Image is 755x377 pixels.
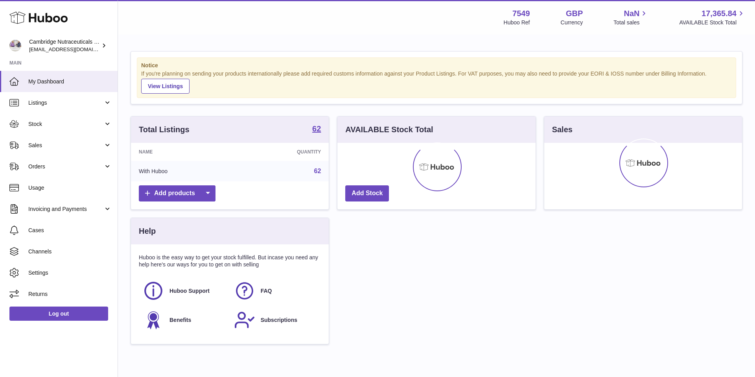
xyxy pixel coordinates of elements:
[143,309,226,331] a: Benefits
[234,309,317,331] a: Subscriptions
[131,143,236,161] th: Name
[679,19,746,26] span: AVAILABLE Stock Total
[141,70,732,94] div: If you're planning on sending your products internationally please add required customs informati...
[28,227,112,234] span: Cases
[131,161,236,181] td: With Huboo
[28,269,112,277] span: Settings
[561,19,583,26] div: Currency
[679,8,746,26] a: 17,365.84 AVAILABLE Stock Total
[624,8,639,19] span: NaN
[169,316,191,324] span: Benefits
[143,280,226,301] a: Huboo Support
[28,290,112,298] span: Returns
[9,40,21,52] img: qvc@camnutra.com
[702,8,737,19] span: 17,365.84
[28,248,112,255] span: Channels
[28,142,103,149] span: Sales
[566,8,583,19] strong: GBP
[28,78,112,85] span: My Dashboard
[613,19,648,26] span: Total sales
[29,38,100,53] div: Cambridge Nutraceuticals Ltd
[312,125,321,133] strong: 62
[28,163,103,170] span: Orders
[169,287,210,295] span: Huboo Support
[141,62,732,69] strong: Notice
[141,79,190,94] a: View Listings
[312,125,321,134] a: 62
[345,185,389,201] a: Add Stock
[236,143,329,161] th: Quantity
[28,205,103,213] span: Invoicing and Payments
[504,19,530,26] div: Huboo Ref
[261,287,272,295] span: FAQ
[139,124,190,135] h3: Total Listings
[28,184,112,192] span: Usage
[261,316,297,324] span: Subscriptions
[28,99,103,107] span: Listings
[29,46,116,52] span: [EMAIL_ADDRESS][DOMAIN_NAME]
[552,124,573,135] h3: Sales
[314,168,321,174] a: 62
[139,185,215,201] a: Add products
[613,8,648,26] a: NaN Total sales
[139,226,156,237] h3: Help
[345,124,433,135] h3: AVAILABLE Stock Total
[9,307,108,321] a: Log out
[512,8,530,19] strong: 7549
[139,254,321,269] p: Huboo is the easy way to get your stock fulfilled. But incase you need any help here's our ways f...
[234,280,317,301] a: FAQ
[28,120,103,128] span: Stock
